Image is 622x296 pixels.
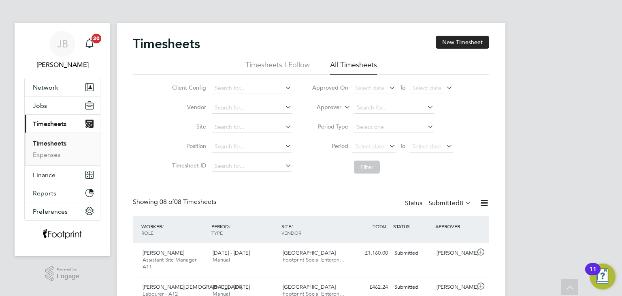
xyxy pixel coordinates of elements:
span: 20 [92,34,101,43]
label: Vendor [170,103,206,111]
span: [DATE] - [DATE] [213,249,250,256]
a: Go to home page [24,229,100,242]
div: 11 [589,269,596,280]
button: Network [25,78,100,96]
label: Approver [305,103,341,112]
span: Select date [412,143,441,150]
span: To [397,141,408,151]
span: VENDOR [281,230,301,236]
button: New Timesheet [436,36,489,49]
span: Footprint Social Enterpri… [283,256,345,263]
div: STATUS [391,219,433,234]
a: JB[PERSON_NAME] [24,31,100,70]
button: Open Resource Center, 11 new notifications [590,264,616,290]
button: Filter [354,161,380,174]
span: 8 [460,199,463,207]
li: All Timesheets [330,60,377,75]
span: Finance [33,171,55,179]
div: SITE [279,219,349,240]
span: Preferences [33,208,68,215]
span: To [397,82,408,93]
div: PERIOD [209,219,279,240]
a: Expenses [33,151,60,159]
div: [PERSON_NAME] [433,247,475,260]
nav: Main navigation [15,23,110,256]
label: Approved On [312,84,348,91]
div: Submitted [391,247,433,260]
span: [GEOGRAPHIC_DATA] [283,283,336,290]
span: [GEOGRAPHIC_DATA] [283,249,336,256]
span: 08 of [160,198,174,206]
button: Timesheets [25,115,100,133]
span: [DATE] - [DATE] [213,283,250,290]
span: / [291,223,293,230]
button: Reports [25,184,100,202]
label: Position [170,142,206,150]
span: [PERSON_NAME][DEMOGRAPHIC_DATA] [143,283,242,290]
button: Preferences [25,202,100,220]
span: TOTAL [373,223,387,230]
span: Jobs [33,102,47,109]
span: 08 Timesheets [160,198,216,206]
input: Search for... [212,161,292,172]
div: Showing [133,198,218,206]
span: Assistant Site Manager - A11 [143,256,200,270]
span: JB [57,39,68,49]
input: Search for... [212,122,292,133]
a: 20 [81,31,98,57]
button: Finance [25,166,100,184]
span: / [229,223,230,230]
div: £1,160.00 [349,247,391,260]
span: Select date [412,84,441,92]
span: Timesheets [33,120,66,128]
div: £462.24 [349,281,391,294]
h2: Timesheets [133,36,200,52]
span: / [162,223,164,230]
label: Period Type [312,123,348,130]
span: [PERSON_NAME] [143,249,184,256]
span: Select date [355,143,384,150]
span: Jack Berry [24,60,100,70]
span: TYPE [211,230,223,236]
div: Status [405,198,473,209]
label: Client Config [170,84,206,91]
div: Timesheets [25,133,100,165]
input: Search for... [212,102,292,114]
span: Powered by [57,266,79,273]
label: Site [170,123,206,130]
div: WORKER [139,219,209,240]
input: Search for... [212,83,292,94]
input: Select one [354,122,434,133]
div: APPROVER [433,219,475,234]
img: wearefootprint-logo-retina.png [43,229,82,242]
label: Timesheet ID [170,162,206,169]
span: Network [33,84,58,91]
span: ROLE [141,230,153,236]
div: Submitted [391,281,433,294]
li: Timesheets I Follow [245,60,310,75]
button: Jobs [25,97,100,114]
div: [PERSON_NAME] [433,281,475,294]
label: Submitted [428,199,471,207]
span: Engage [57,273,79,280]
a: Powered byEngage [45,266,80,281]
span: Manual [213,256,230,263]
input: Search for... [212,141,292,152]
span: Reports [33,189,56,197]
a: Timesheets [33,139,66,147]
label: Period [312,142,348,150]
span: Select date [355,84,384,92]
input: Search for... [354,102,434,114]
